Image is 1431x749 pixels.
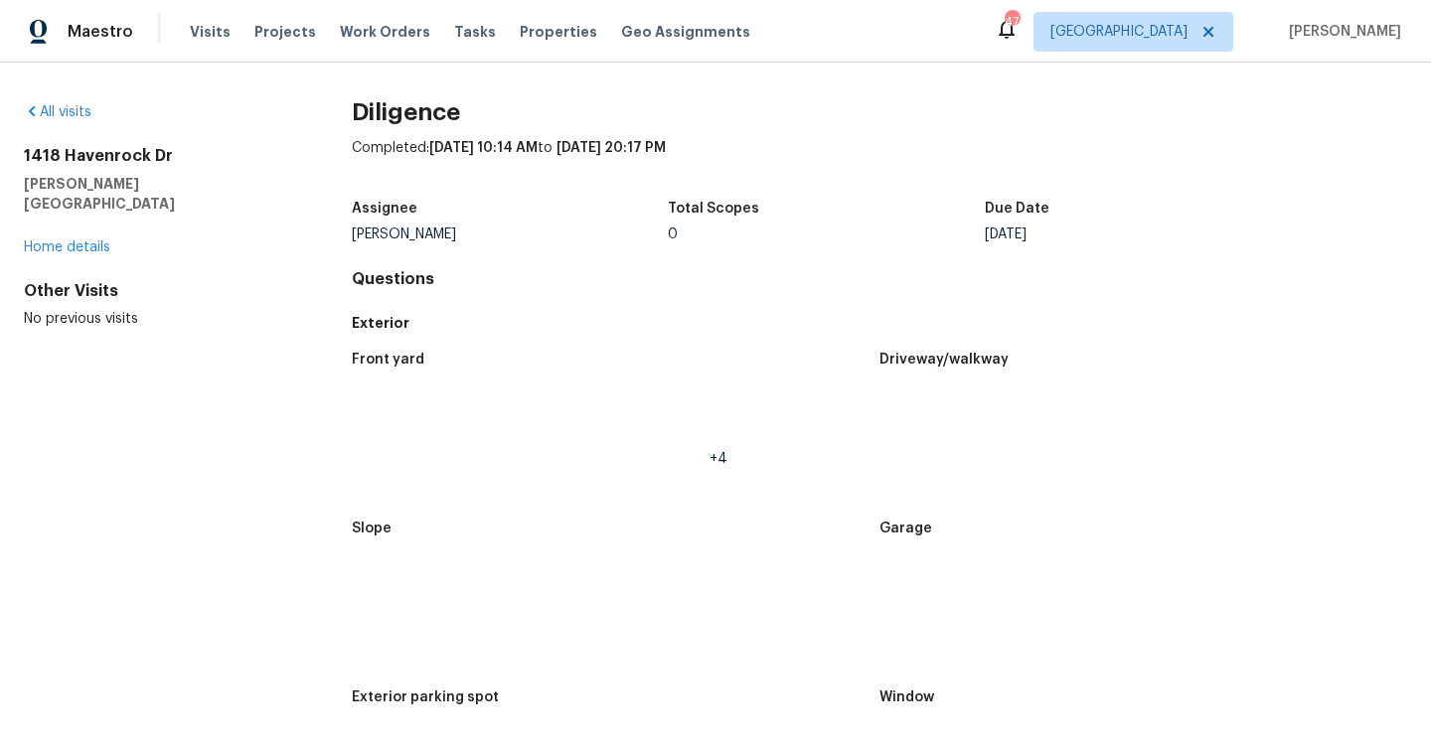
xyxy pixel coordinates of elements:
[985,227,1302,241] div: [DATE]
[190,22,231,42] span: Visits
[454,25,496,39] span: Tasks
[985,202,1049,216] h5: Due Date
[24,240,110,254] a: Home details
[352,313,1407,333] h5: Exterior
[1005,12,1019,32] div: 47
[1281,22,1401,42] span: [PERSON_NAME]
[1050,22,1188,42] span: [GEOGRAPHIC_DATA]
[24,312,138,326] span: No previous visits
[24,146,288,166] h2: 1418 Havenrock Dr
[352,102,1407,122] h2: Diligence
[879,690,934,704] h5: Window
[254,22,316,42] span: Projects
[24,174,288,214] h5: [PERSON_NAME][GEOGRAPHIC_DATA]
[68,22,133,42] span: Maestro
[556,141,666,155] span: [DATE] 20:17 PM
[621,22,750,42] span: Geo Assignments
[879,522,932,535] h5: Garage
[668,227,985,241] div: 0
[352,522,392,535] h5: Slope
[352,202,417,216] h5: Assignee
[24,281,288,301] div: Other Visits
[668,202,759,216] h5: Total Scopes
[520,22,597,42] span: Properties
[352,690,499,704] h5: Exterior parking spot
[352,227,669,241] div: [PERSON_NAME]
[710,452,727,466] span: +4
[352,353,424,367] h5: Front yard
[352,269,1407,289] h4: Questions
[429,141,538,155] span: [DATE] 10:14 AM
[352,138,1407,190] div: Completed: to
[879,353,1009,367] h5: Driveway/walkway
[24,105,91,119] a: All visits
[340,22,430,42] span: Work Orders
